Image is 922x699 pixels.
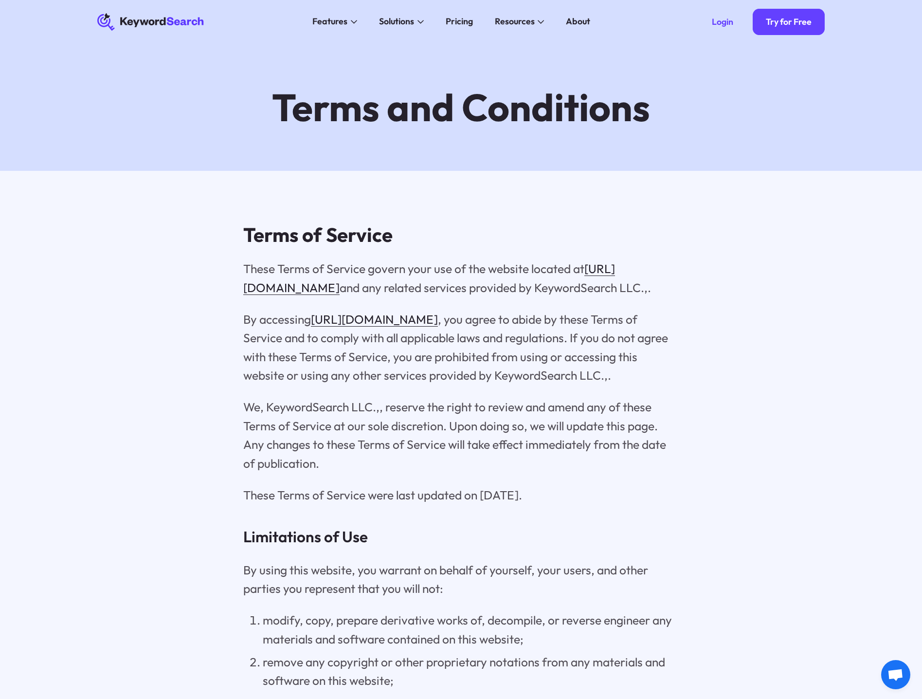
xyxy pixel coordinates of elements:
div: Try for Free [766,17,812,27]
p: These Terms of Service were last updated on [DATE]. [243,486,679,504]
li: modify, copy, prepare derivative works of, decompile, or reverse engineer any materials and softw... [263,611,679,648]
div: Features [312,15,347,28]
div: Solutions [379,15,414,28]
p: These Terms of Service govern your use of the website located at and any related services provide... [243,259,679,297]
a: [URL][DOMAIN_NAME] [311,312,438,327]
a: Try for Free [753,9,825,35]
li: remove any copyright or other proprietary notations from any materials and software on this website; [263,653,679,690]
a: Login [699,9,746,35]
a: About [560,13,597,31]
div: Pricing [446,15,473,28]
a: [URL][DOMAIN_NAME] [243,261,615,294]
h3: Limitations of Use [243,526,679,548]
div: Resources [495,15,535,28]
div: Login [712,17,733,27]
h2: Terms of Service [243,223,679,247]
p: By accessing , you agree to abide by these Terms of Service and to comply with all applicable law... [243,310,679,385]
a: Pricing [439,13,479,31]
p: We, KeywordSearch LLC.,, reserve the right to review and amend any of these Terms of Service at o... [243,398,679,473]
p: By using this website, you warrant on behalf of yourself, your users, and other parties you repre... [243,561,679,598]
div: About [566,15,590,28]
a: Open chat [881,660,910,689]
h1: Terms and Conditions [272,87,650,128]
